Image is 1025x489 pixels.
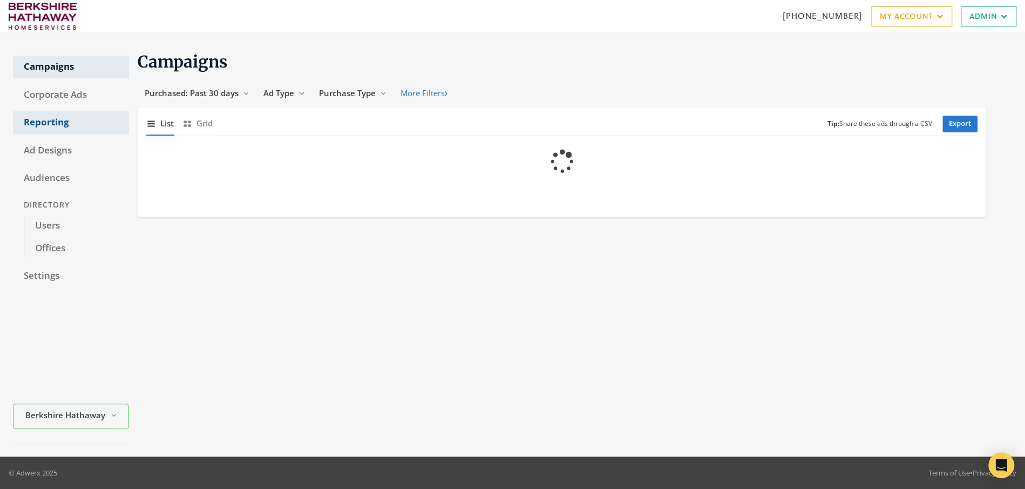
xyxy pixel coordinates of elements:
[13,84,129,106] a: Corporate Ads
[196,117,213,130] span: Grid
[393,83,454,103] button: More Filters
[871,6,952,26] a: My Account
[9,3,77,30] img: Adwerx
[13,139,129,162] a: Ad Designs
[312,83,393,103] button: Purchase Type
[928,467,1016,478] div: •
[25,409,106,421] span: Berkshire Hathaway HomeServices
[256,83,312,103] button: Ad Type
[827,119,934,129] small: Share these ads through a CSV.
[160,117,174,130] span: List
[783,10,863,22] a: [PHONE_NUMBER]
[24,237,129,260] a: Offices
[13,56,129,78] a: Campaigns
[13,167,129,190] a: Audiences
[24,215,129,237] a: Users
[988,452,1014,478] div: Open Intercom Messenger
[13,265,129,287] a: Settings
[928,468,970,478] a: Terms of Use
[138,51,228,72] span: Campaigns
[319,88,376,98] span: Purchase Type
[146,112,174,135] button: List
[13,195,129,215] div: Directory
[13,111,129,134] a: Reporting
[942,116,978,132] a: Export
[973,468,1016,478] a: Privacy Policy
[263,88,294,98] span: Ad Type
[182,112,213,135] button: Grid
[13,404,129,429] button: Berkshire Hathaway HomeServices
[145,88,239,98] span: Purchased: Past 30 days
[138,83,256,103] button: Purchased: Past 30 days
[9,467,57,478] p: © Adwerx 2025
[827,119,839,128] b: Tip:
[961,6,1016,26] a: Admin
